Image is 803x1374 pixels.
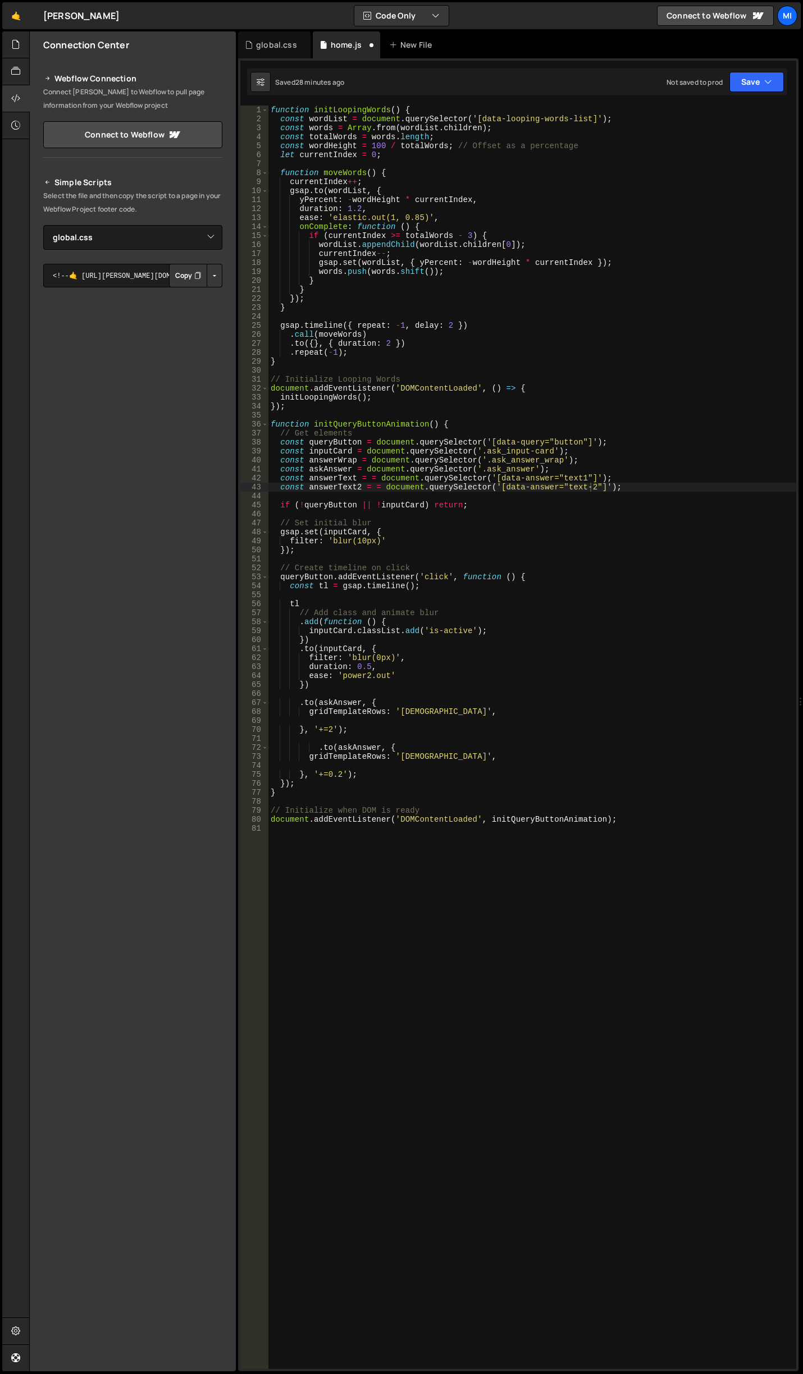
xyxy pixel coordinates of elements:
[240,114,268,123] div: 2
[43,39,129,51] h2: Connection Center
[331,39,362,51] div: home.js
[240,177,268,186] div: 9
[389,39,436,51] div: New File
[240,186,268,195] div: 10
[240,815,268,824] div: 80
[240,312,268,321] div: 24
[667,77,723,87] div: Not saved to prod
[240,599,268,608] div: 56
[240,402,268,411] div: 34
[240,752,268,761] div: 73
[240,537,268,546] div: 49
[240,492,268,501] div: 44
[240,150,268,159] div: 6
[240,357,268,366] div: 29
[240,770,268,779] div: 75
[240,123,268,132] div: 3
[240,617,268,626] div: 58
[240,249,268,258] div: 17
[240,366,268,375] div: 30
[43,306,223,407] iframe: YouTube video player
[295,77,344,87] div: 28 minutes ago
[240,258,268,267] div: 18
[240,168,268,177] div: 8
[240,285,268,294] div: 21
[240,240,268,249] div: 16
[240,474,268,483] div: 42
[240,411,268,420] div: 35
[240,680,268,689] div: 65
[240,662,268,671] div: 63
[240,222,268,231] div: 14
[240,519,268,528] div: 47
[240,734,268,743] div: 71
[240,564,268,572] div: 52
[240,725,268,734] div: 70
[240,276,268,285] div: 20
[240,806,268,815] div: 79
[256,39,297,51] div: global.css
[240,555,268,564] div: 51
[240,707,268,716] div: 68
[240,779,268,788] div: 76
[43,264,222,287] textarea: <!--🤙 [URL][PERSON_NAME][DOMAIN_NAME]> <script>document.addEventListener("DOMContentLoaded", func...
[240,528,268,537] div: 48
[240,447,268,456] div: 39
[240,824,268,833] div: 81
[777,6,797,26] a: Mi
[240,204,268,213] div: 12
[240,761,268,770] div: 74
[43,414,223,515] iframe: YouTube video player
[240,797,268,806] div: 78
[240,106,268,114] div: 1
[240,375,268,384] div: 31
[240,635,268,644] div: 60
[657,6,774,26] a: Connect to Webflow
[240,572,268,581] div: 53
[43,72,222,85] h2: Webflow Connection
[240,608,268,617] div: 57
[240,141,268,150] div: 5
[240,465,268,474] div: 41
[240,231,268,240] div: 15
[240,546,268,555] div: 50
[240,195,268,204] div: 11
[240,671,268,680] div: 64
[240,159,268,168] div: 7
[240,483,268,492] div: 43
[240,348,268,357] div: 28
[275,77,344,87] div: Saved
[240,689,268,698] div: 66
[240,653,268,662] div: 62
[43,121,222,148] a: Connect to Webflow
[43,189,222,216] p: Select the file and then copy the script to a page in your Webflow Project footer code.
[240,581,268,590] div: 54
[240,644,268,653] div: 61
[240,438,268,447] div: 38
[729,72,784,92] button: Save
[240,510,268,519] div: 46
[2,2,30,29] a: 🤙
[240,393,268,402] div: 33
[240,420,268,429] div: 36
[240,303,268,312] div: 23
[240,294,268,303] div: 22
[240,743,268,752] div: 72
[240,716,268,725] div: 69
[169,264,222,287] div: Button group with nested dropdown
[240,456,268,465] div: 40
[43,85,222,112] p: Connect [PERSON_NAME] to Webflow to pull page information from your Webflow project
[240,429,268,438] div: 37
[240,132,268,141] div: 4
[240,384,268,393] div: 32
[240,626,268,635] div: 59
[43,9,120,22] div: [PERSON_NAME]
[354,6,449,26] button: Code Only
[240,321,268,330] div: 25
[240,788,268,797] div: 77
[240,339,268,348] div: 27
[240,698,268,707] div: 67
[240,267,268,276] div: 19
[240,501,268,510] div: 45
